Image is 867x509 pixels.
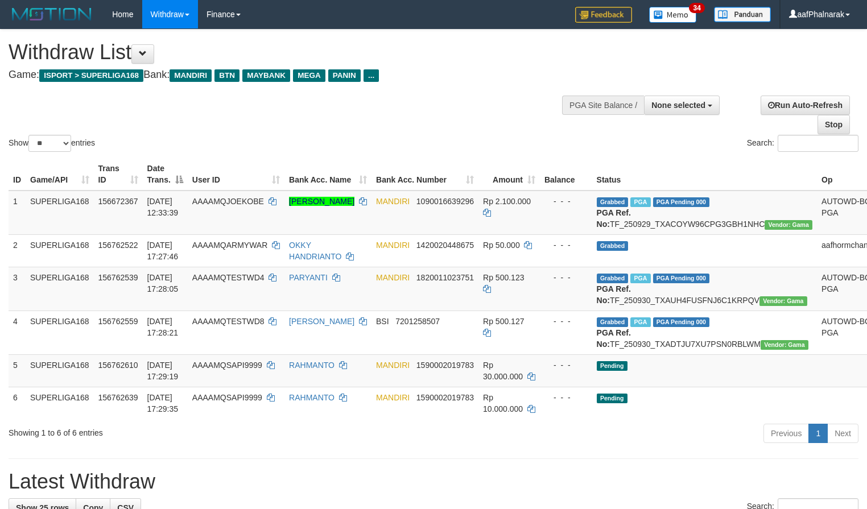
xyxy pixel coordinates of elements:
td: SUPERLIGA168 [26,387,94,419]
span: 156672367 [98,197,138,206]
div: - - - [544,272,588,283]
h4: Game: Bank: [9,69,567,81]
a: [PERSON_NAME] [289,317,354,326]
div: Showing 1 to 6 of 6 entries [9,423,353,438]
span: AAAAMQJOEKOBE [192,197,264,206]
span: MANDIRI [376,393,410,402]
span: PGA Pending [653,197,710,207]
span: Rp 30.000.000 [483,361,523,381]
td: TF_250930_TXADTJU7XU7PSN0RBLWM [592,311,817,354]
span: 156762539 [98,273,138,282]
span: AAAAMQSAPI9999 [192,393,262,402]
span: Pending [597,394,627,403]
td: 1 [9,191,26,235]
input: Search: [778,135,858,152]
label: Search: [747,135,858,152]
a: RAHMANTO [289,393,335,402]
td: 6 [9,387,26,419]
span: Marked by aafsengchandara [630,197,650,207]
a: Previous [763,424,809,443]
b: PGA Ref. No: [597,328,631,349]
span: Rp 10.000.000 [483,393,523,413]
span: ISPORT > SUPERLIGA168 [39,69,143,82]
span: 156762559 [98,317,138,326]
a: Stop [818,115,850,134]
select: Showentries [28,135,71,152]
span: PANIN [328,69,361,82]
b: PGA Ref. No: [597,208,631,229]
h1: Latest Withdraw [9,470,858,493]
div: - - - [544,392,588,403]
span: [DATE] 17:29:35 [147,393,179,413]
td: 2 [9,234,26,267]
span: [DATE] 17:27:46 [147,241,179,261]
span: MANDIRI [376,273,410,282]
td: SUPERLIGA168 [26,354,94,387]
a: 1 [808,424,828,443]
td: TF_250929_TXACOYW96CPG3GBH1NHC [592,191,817,235]
span: Grabbed [597,241,629,251]
span: Rp 500.127 [483,317,524,326]
span: BSI [376,317,389,326]
span: MAYBANK [242,69,290,82]
td: 3 [9,267,26,311]
span: AAAAMQTESTWD8 [192,317,265,326]
span: Rp 2.100.000 [483,197,531,206]
span: Vendor URL: https://trx31.1velocity.biz [759,296,807,306]
span: Grabbed [597,274,629,283]
span: MANDIRI [376,241,410,250]
span: Vendor URL: https://trx31.1velocity.biz [761,340,808,350]
span: Copy 7201258507 to clipboard [395,317,440,326]
h1: Withdraw List [9,41,567,64]
span: Copy 1090016639296 to clipboard [416,197,474,206]
th: Trans ID: activate to sort column ascending [94,158,143,191]
span: Grabbed [597,197,629,207]
img: Feedback.jpg [575,7,632,23]
span: 156762610 [98,361,138,370]
span: Marked by aafmaleo [630,317,650,327]
a: Run Auto-Refresh [761,96,850,115]
span: 156762522 [98,241,138,250]
span: AAAAMQARMYWAR [192,241,268,250]
td: SUPERLIGA168 [26,267,94,311]
span: Copy 1590002019783 to clipboard [416,393,474,402]
a: OKKY HANDRIANTO [289,241,341,261]
a: [PERSON_NAME] [289,197,354,206]
th: Bank Acc. Name: activate to sort column ascending [284,158,371,191]
span: Grabbed [597,317,629,327]
span: MANDIRI [376,361,410,370]
th: Bank Acc. Number: activate to sort column ascending [371,158,478,191]
span: ... [364,69,379,82]
img: panduan.png [714,7,771,22]
span: 34 [689,3,704,13]
label: Show entries [9,135,95,152]
td: SUPERLIGA168 [26,234,94,267]
a: RAHMANTO [289,361,335,370]
span: MEGA [293,69,325,82]
span: AAAAMQSAPI9999 [192,361,262,370]
span: Pending [597,361,627,371]
span: [DATE] 17:28:05 [147,273,179,293]
th: Balance [540,158,592,191]
span: BTN [214,69,240,82]
span: None selected [651,101,705,110]
img: MOTION_logo.png [9,6,95,23]
span: PGA Pending [653,317,710,327]
span: AAAAMQTESTWD4 [192,273,265,282]
span: Copy 1420020448675 to clipboard [416,241,474,250]
th: Status [592,158,817,191]
button: None selected [644,96,720,115]
span: 156762639 [98,393,138,402]
span: Marked by aafmaleo [630,274,650,283]
th: Amount: activate to sort column ascending [478,158,540,191]
span: PGA Pending [653,274,710,283]
td: 5 [9,354,26,387]
td: 4 [9,311,26,354]
span: [DATE] 12:33:39 [147,197,179,217]
img: Button%20Memo.svg [649,7,697,23]
th: User ID: activate to sort column ascending [188,158,284,191]
div: - - - [544,196,588,207]
span: Vendor URL: https://trx31.1velocity.biz [765,220,812,230]
span: Rp 50.000 [483,241,520,250]
th: ID [9,158,26,191]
